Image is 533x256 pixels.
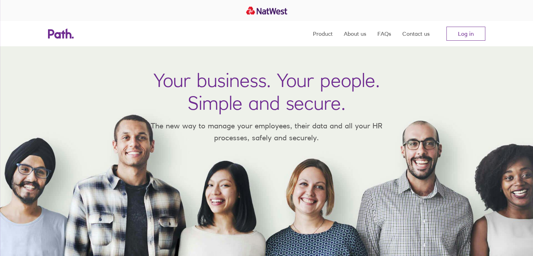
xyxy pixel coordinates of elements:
[313,21,333,46] a: Product
[446,27,485,41] a: Log in
[377,21,391,46] a: FAQs
[402,21,430,46] a: Contact us
[141,120,393,143] p: The new way to manage your employees, their data and all your HR processes, safely and securely.
[344,21,366,46] a: About us
[153,69,380,114] h1: Your business. Your people. Simple and secure.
